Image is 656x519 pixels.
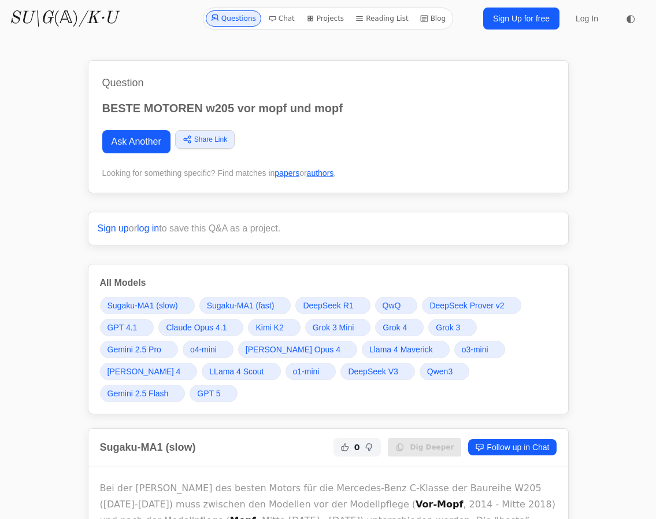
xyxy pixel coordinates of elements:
a: Grok 4 [375,319,424,336]
a: [PERSON_NAME] 4 [100,363,198,380]
div: Looking for something specific? Find matches in or . [102,167,554,179]
span: Grok 4 [383,322,407,333]
i: SU\G [9,10,53,27]
button: Not Helpful [362,440,376,454]
a: Claude Opus 4.1 [158,319,243,336]
span: DeepSeek R1 [303,300,353,311]
a: QwQ [375,297,418,314]
span: LLama 4 Scout [209,366,264,377]
a: Questions [206,10,261,27]
p: or to save this Q&A as a project. [98,222,559,235]
span: Grok 3 [436,322,460,333]
a: GPT 5 [190,385,237,402]
a: Gemini 2.5 Pro [100,341,178,358]
a: papers [275,168,299,178]
a: Blog [416,10,451,27]
a: Projects [302,10,349,27]
button: Helpful [338,440,352,454]
a: DeepSeek V3 [340,363,414,380]
a: o4-mini [183,341,234,358]
span: ◐ [626,13,635,24]
a: Llama 4 Maverick [362,341,450,358]
span: Claude Opus 4.1 [166,322,227,333]
span: Qwen3 [427,366,453,377]
span: GPT 5 [197,388,220,399]
span: Sugaku-MA1 (fast) [207,300,275,311]
a: Grok 3 Mini [305,319,371,336]
span: Sugaku-MA1 (slow) [108,300,178,311]
span: Gemini 2.5 Flash [108,388,169,399]
a: SU\G(𝔸)/K·U [9,8,117,29]
span: DeepSeek Prover v2 [429,300,504,311]
a: Log In [569,8,605,29]
a: o1-mini [286,363,336,380]
a: LLama 4 Scout [202,363,280,380]
span: [PERSON_NAME] Opus 4 [246,344,340,355]
a: DeepSeek R1 [295,297,370,314]
a: Sugaku-MA1 (fast) [199,297,291,314]
a: log in [137,223,159,233]
a: authors [307,168,334,178]
span: 0 [354,441,360,453]
h3: All Models [100,276,557,290]
a: Sugaku-MA1 (slow) [100,297,195,314]
a: Kimi K2 [248,319,300,336]
span: Share Link [194,134,227,145]
a: Qwen3 [420,363,469,380]
a: Ask Another [102,130,171,153]
span: Kimi K2 [255,322,283,333]
a: o3-mini [454,341,505,358]
a: Grok 3 [428,319,477,336]
span: o3-mini [462,344,488,355]
span: GPT 4.1 [108,322,138,333]
h2: Sugaku-MA1 (slow) [100,439,196,455]
strong: Vor-Mopf [416,499,463,510]
span: o4-mini [190,344,217,355]
button: ◐ [619,7,642,30]
a: Follow up in Chat [468,439,556,455]
a: GPT 4.1 [100,319,154,336]
a: DeepSeek Prover v2 [422,297,521,314]
p: BESTE MOTOREN w205 vor mopf und mopf [102,100,554,116]
a: Sign Up for free [483,8,559,30]
span: QwQ [383,300,401,311]
a: Gemini 2.5 Flash [100,385,186,402]
span: DeepSeek V3 [348,366,398,377]
i: /K·U [79,10,117,27]
h1: Question [102,75,554,91]
a: Reading List [351,10,413,27]
span: o1-mini [293,366,320,377]
span: Gemini 2.5 Pro [108,344,161,355]
a: [PERSON_NAME] Opus 4 [238,341,357,358]
a: Sign up [98,223,129,233]
a: Chat [264,10,299,27]
span: Grok 3 Mini [313,322,354,333]
span: [PERSON_NAME] 4 [108,366,181,377]
span: Llama 4 Maverick [369,344,433,355]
